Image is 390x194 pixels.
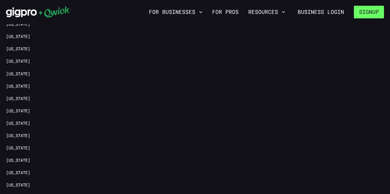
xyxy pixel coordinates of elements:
button: Resources [246,7,288,17]
button: Signup [354,6,384,18]
a: Business Login [292,6,349,18]
a: [US_STATE] [6,120,30,126]
button: For Businesses [147,7,205,17]
a: [US_STATE] [6,133,30,139]
a: [US_STATE] [6,108,30,114]
a: [US_STATE] [6,71,30,77]
a: [US_STATE] [6,46,30,52]
a: [US_STATE] [6,145,30,151]
a: [US_STATE] [6,158,30,163]
a: [US_STATE] [6,170,30,176]
a: [US_STATE] [6,83,30,89]
a: [US_STATE] [6,21,30,27]
a: For Pros [210,7,241,17]
a: [US_STATE] [6,58,30,64]
a: [US_STATE] [6,182,30,188]
a: [US_STATE] [6,96,30,102]
a: [US_STATE] [6,34,30,39]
